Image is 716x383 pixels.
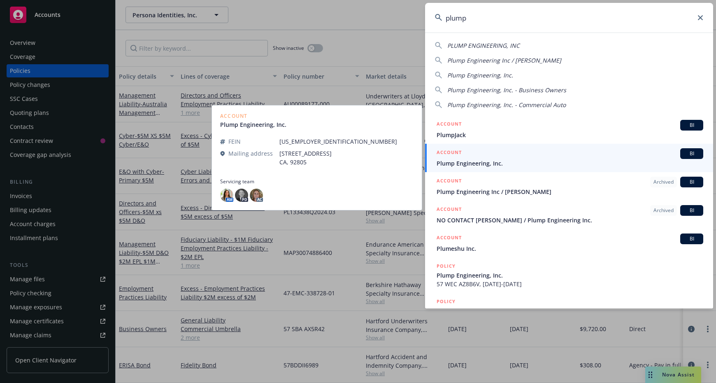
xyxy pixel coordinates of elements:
[683,150,700,157] span: BI
[437,205,462,215] h5: ACCOUNT
[425,144,713,172] a: ACCOUNTBIPlump Engineering, Inc.
[437,244,703,253] span: Plumeshu Inc.
[447,101,566,109] span: Plump Engineering, Inc. - Commercial Auto
[437,187,703,196] span: Plump Engineering Inc / [PERSON_NAME]
[437,177,462,187] h5: ACCOUNT
[437,306,703,315] span: Plump Engineering, Inc.
[437,280,703,288] span: 57 WEC AZ8B6V, [DATE]-[DATE]
[437,271,703,280] span: Plump Engineering, Inc.
[437,159,703,168] span: Plump Engineering, Inc.
[437,216,703,224] span: NO CONTACT [PERSON_NAME] / Plump Engineering Inc.
[425,201,713,229] a: ACCOUNTArchivedBINO CONTACT [PERSON_NAME] / Plump Engineering Inc.
[425,172,713,201] a: ACCOUNTArchivedBIPlump Engineering Inc / [PERSON_NAME]
[437,234,462,243] h5: ACCOUNT
[437,120,462,130] h5: ACCOUNT
[425,229,713,257] a: ACCOUNTBIPlumeshu Inc.
[425,3,713,33] input: Search...
[437,297,456,306] h5: POLICY
[447,71,513,79] span: Plump Engineering, Inc.
[437,131,703,139] span: PlumpJack
[425,257,713,293] a: POLICYPlump Engineering, Inc.57 WEC AZ8B6V, [DATE]-[DATE]
[683,207,700,214] span: BI
[425,293,713,328] a: POLICYPlump Engineering, Inc.
[683,121,700,129] span: BI
[447,56,561,64] span: Plump Engineering Inc / [PERSON_NAME]
[683,235,700,243] span: BI
[437,262,456,270] h5: POLICY
[447,86,566,94] span: Plump Engineering, Inc. - Business Owners
[653,207,674,214] span: Archived
[437,148,462,158] h5: ACCOUNT
[447,42,520,49] span: PLUMP ENGINEERING, INC
[683,178,700,186] span: BI
[653,178,674,186] span: Archived
[425,115,713,144] a: ACCOUNTBIPlumpJack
